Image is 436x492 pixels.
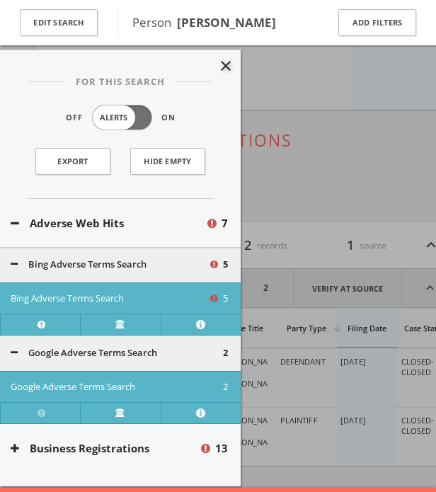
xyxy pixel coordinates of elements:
[223,380,228,394] span: 2
[11,292,208,306] button: Bing Adverse Terms Search
[65,75,176,89] span: For This Search
[20,9,98,37] button: Edit Search
[223,258,228,272] span: 5
[217,57,234,74] i: close
[66,112,83,124] span: Off
[80,402,160,423] a: Verify at source
[215,440,228,457] span: 13
[11,215,205,231] button: Adverse Web Hits
[338,9,416,37] button: Add Filters
[11,380,223,394] button: Google Adverse Terms Search
[223,346,228,360] span: 2
[11,346,223,360] button: Google Adverse Terms Search
[11,258,208,272] button: Bing Adverse Terms Search
[35,148,110,175] a: Export
[161,112,176,124] span: On
[223,292,228,306] span: 5
[11,440,199,457] button: Business Registrations
[130,148,205,175] button: Hide Empty
[80,314,160,335] a: Verify at source
[222,215,228,231] span: 7
[132,14,276,30] span: Person
[177,14,276,30] b: [PERSON_NAME]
